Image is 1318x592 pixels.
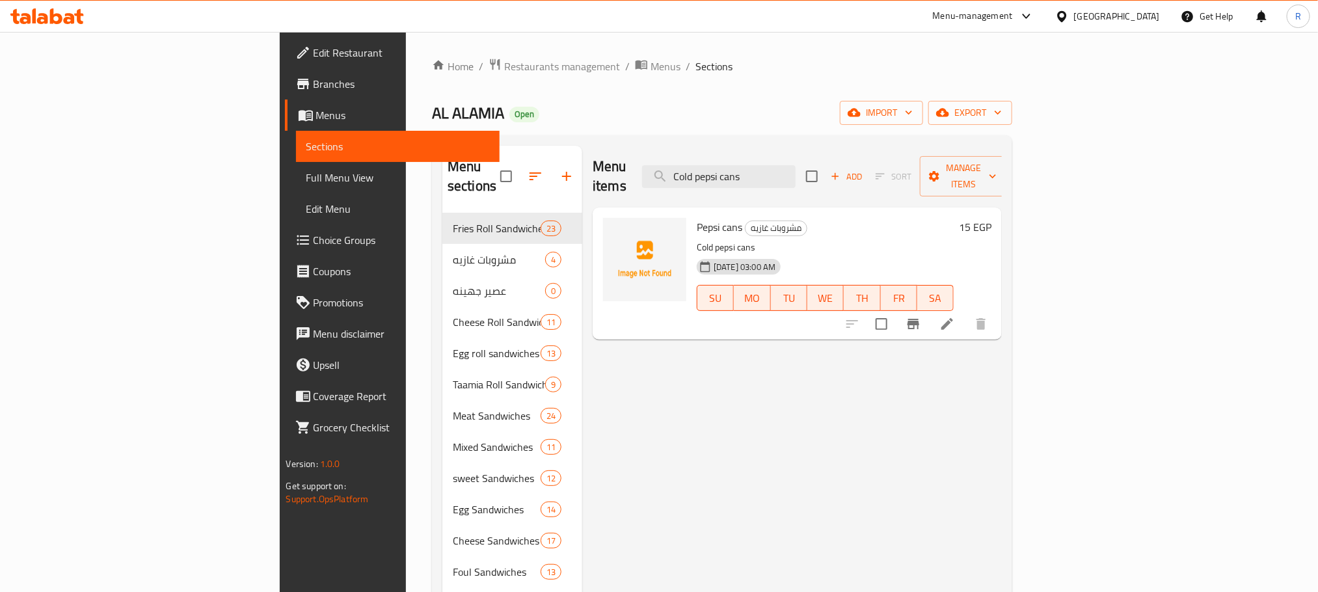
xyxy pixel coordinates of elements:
button: WE [807,285,844,311]
div: items [541,502,561,517]
div: items [541,221,561,236]
span: Cheese Sandwiches [453,533,541,548]
div: items [541,439,561,455]
div: Taamia Roll Sandwiches9 [442,369,582,400]
button: Add section [551,161,582,192]
a: Coupons [285,256,500,287]
span: Mixed Sandwiches [453,439,541,455]
span: Get support on: [286,478,346,494]
span: Menu disclaimer [314,326,489,342]
span: Select all sections [492,163,520,190]
span: Branches [314,76,489,92]
div: Egg roll sandwiches [453,345,541,361]
span: Manage items [930,160,997,193]
span: 0 [546,285,561,297]
li: / [686,59,690,74]
div: Cheese Sandwiches17 [442,525,582,556]
span: Edit Menu [306,201,489,217]
div: عصير جهينه [453,283,545,299]
span: Meat Sandwiches [453,408,541,424]
nav: breadcrumb [432,58,1012,75]
div: Cheese Roll Sandwiches11 [442,306,582,338]
button: SA [917,285,954,311]
a: Promotions [285,287,500,318]
span: Select section first [867,167,920,187]
button: MO [734,285,770,311]
span: Menus [651,59,680,74]
span: Select section [798,163,826,190]
a: Support.OpsPlatform [286,491,369,507]
span: 11 [541,316,561,329]
span: [DATE] 03:00 AM [708,261,781,273]
p: Cold pepsi cans [697,239,954,256]
div: Open [509,107,539,122]
span: export [939,105,1002,121]
div: Fries Roll Sandwiches23 [442,213,582,244]
div: Taamia Roll Sandwiches [453,377,545,392]
span: 13 [541,566,561,578]
span: Cheese Roll Sandwiches [453,314,541,330]
button: Manage items [920,156,1007,196]
img: Pepsi cans [603,218,686,301]
div: Egg roll sandwiches13 [442,338,582,369]
div: sweet Sandwiches12 [442,463,582,494]
span: Edit Restaurant [314,45,489,61]
span: Grocery Checklist [314,420,489,435]
div: عصير جهينه0 [442,275,582,306]
div: Meat Sandwiches24 [442,400,582,431]
div: items [545,283,561,299]
h6: 15 EGP [959,218,991,236]
span: Open [509,109,539,120]
a: Edit Restaurant [285,37,500,68]
div: items [541,470,561,486]
span: 17 [541,535,561,547]
button: import [840,101,923,125]
span: Sections [695,59,733,74]
span: TU [776,289,802,308]
input: search [642,165,796,188]
span: Pepsi cans [697,217,742,237]
span: SA [922,289,948,308]
span: Upsell [314,357,489,373]
button: TU [771,285,807,311]
span: Sections [306,139,489,154]
a: Menus [285,100,500,131]
span: Add item [826,167,867,187]
span: 13 [541,347,561,360]
span: Egg Sandwiches [453,502,541,517]
span: Choice Groups [314,232,489,248]
span: SU [703,289,729,308]
a: Edit Menu [296,193,500,224]
button: Branch-specific-item [898,308,929,340]
button: SU [697,285,734,311]
span: Menus [316,107,489,123]
div: items [541,533,561,548]
div: items [541,564,561,580]
a: Full Menu View [296,162,500,193]
span: Fries Roll Sandwiches [453,221,541,236]
span: Coverage Report [314,388,489,404]
button: TH [844,285,880,311]
span: R [1295,9,1301,23]
span: 9 [546,379,561,391]
a: Sections [296,131,500,162]
a: Edit menu item [939,316,955,332]
div: [GEOGRAPHIC_DATA] [1074,9,1160,23]
span: 11 [541,441,561,453]
div: مشروبات غازيه4 [442,244,582,275]
div: Foul Sandwiches [453,564,541,580]
span: Promotions [314,295,489,310]
span: Select to update [868,310,895,338]
a: Choice Groups [285,224,500,256]
span: 24 [541,410,561,422]
div: items [545,252,561,267]
button: Add [826,167,867,187]
span: مشروبات غازيه [453,252,545,267]
span: WE [813,289,839,308]
a: Restaurants management [489,58,620,75]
